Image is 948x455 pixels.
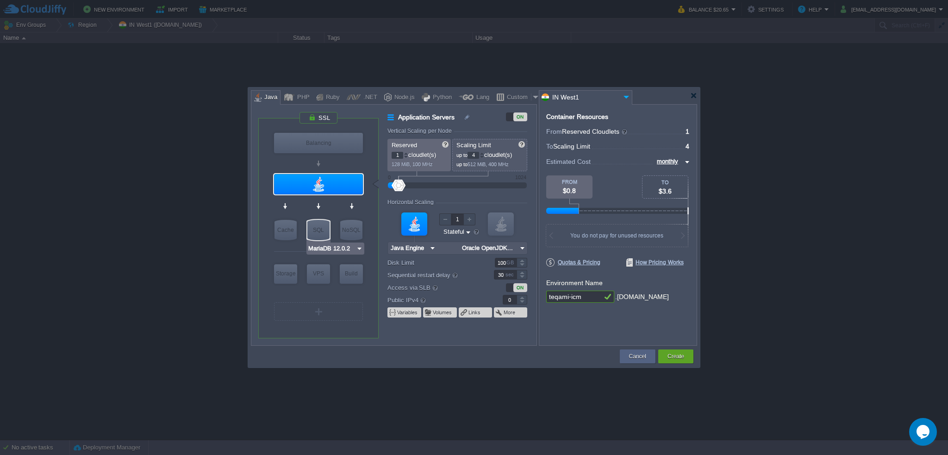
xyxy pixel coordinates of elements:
[513,112,527,121] div: ON
[387,199,436,206] div: Horizontal Scaling
[274,264,297,284] div: Storage Containers
[387,258,481,268] label: Disk Limit
[294,91,310,105] div: PHP
[361,91,377,105] div: .NET
[506,258,516,267] div: GB
[546,279,603,287] label: Environment Name
[456,149,524,159] p: cloudlet(s)
[563,187,576,194] span: $0.8
[274,220,297,240] div: Cache
[340,264,363,284] div: Build Node
[546,113,608,120] div: Container Resources
[456,142,491,149] span: Scaling Limit
[274,133,363,153] div: Balancing
[659,187,672,195] span: $3.6
[553,143,590,150] span: Scaling Limit
[392,162,433,167] span: 128 MiB, 100 MHz
[642,180,688,185] div: TO
[387,270,481,280] label: Sequential restart delay
[468,162,509,167] span: 512 MiB, 400 MHz
[629,352,646,361] button: Cancel
[686,143,689,150] span: 4
[340,264,363,283] div: Build
[262,91,277,105] div: Java
[505,270,516,279] div: sec
[546,143,553,150] span: To
[626,258,684,267] span: How Pricing Works
[340,220,362,240] div: NoSQL
[392,142,417,149] span: Reserved
[274,302,363,321] div: Create New Layer
[546,128,562,135] span: From
[274,133,363,153] div: Load Balancer
[456,162,468,167] span: up to
[546,179,592,185] div: FROM
[387,282,481,293] label: Access via SLB
[388,175,391,180] div: 0
[323,91,340,105] div: Ruby
[392,91,415,105] div: Node.js
[474,91,489,105] div: Lang
[307,220,330,240] div: SQL
[433,309,453,316] button: Volumes
[397,309,418,316] button: Variables
[686,128,689,135] span: 1
[307,264,330,284] div: Elastic VPS
[615,291,669,303] div: .[DOMAIN_NAME]
[340,220,362,240] div: NoSQL Databases
[274,264,297,283] div: Storage
[387,128,454,134] div: Vertical Scaling per Node
[504,91,531,105] div: Custom
[307,264,330,283] div: VPS
[909,418,939,446] iframe: chat widget
[562,128,628,135] span: Reserved Cloudlets
[468,309,481,316] button: Links
[307,220,330,240] div: SQL Databases
[513,283,527,292] div: ON
[456,152,468,158] span: up to
[504,309,516,316] button: More
[387,295,481,305] label: Public IPv4
[546,258,600,267] span: Quotas & Pricing
[274,174,363,194] div: Application Servers
[546,156,591,167] span: Estimated Cost
[515,175,526,180] div: 1024
[392,149,448,159] p: cloudlet(s)
[430,91,452,105] div: Python
[667,352,684,361] button: Create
